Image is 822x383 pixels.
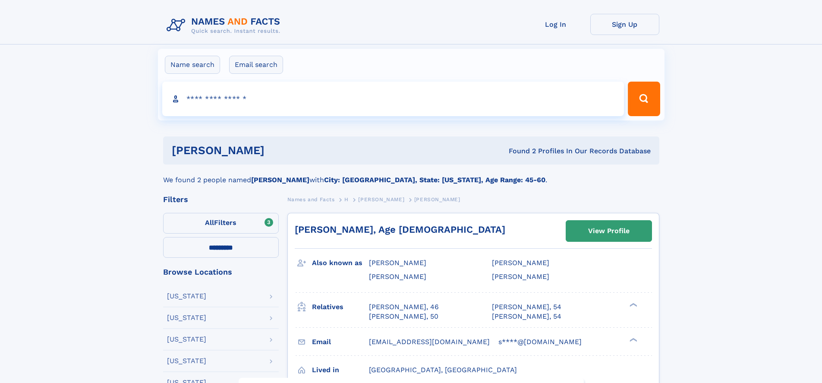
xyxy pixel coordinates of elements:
div: [US_STATE] [167,314,206,321]
div: View Profile [588,221,630,241]
span: [PERSON_NAME] [492,259,549,267]
label: Name search [165,56,220,74]
a: [PERSON_NAME], 54 [492,302,561,312]
div: Browse Locations [163,268,279,276]
button: Search Button [628,82,660,116]
span: [PERSON_NAME] [492,272,549,281]
div: [US_STATE] [167,293,206,300]
div: [US_STATE] [167,358,206,364]
span: [PERSON_NAME] [414,196,460,203]
div: ❯ [627,302,638,307]
h1: [PERSON_NAME] [172,145,387,156]
a: [PERSON_NAME], Age [DEMOGRAPHIC_DATA] [295,224,505,235]
div: [US_STATE] [167,336,206,343]
span: [EMAIL_ADDRESS][DOMAIN_NAME] [369,338,490,346]
div: Found 2 Profiles In Our Records Database [387,146,651,156]
h3: Relatives [312,300,369,314]
label: Email search [229,56,283,74]
b: [PERSON_NAME] [251,176,309,184]
a: [PERSON_NAME] [358,194,404,205]
span: H [344,196,349,203]
div: Filters [163,196,279,203]
a: H [344,194,349,205]
div: We found 2 people named with . [163,165,659,185]
a: [PERSON_NAME], 46 [369,302,439,312]
a: View Profile [566,221,652,241]
h3: Email [312,335,369,349]
b: City: [GEOGRAPHIC_DATA], State: [US_STATE], Age Range: 45-60 [324,176,545,184]
a: Log In [521,14,590,35]
span: [PERSON_NAME] [369,272,426,281]
span: [PERSON_NAME] [358,196,404,203]
span: [PERSON_NAME] [369,259,426,267]
a: Names and Facts [287,194,335,205]
span: [GEOGRAPHIC_DATA], [GEOGRAPHIC_DATA] [369,366,517,374]
span: All [205,218,214,227]
a: [PERSON_NAME], 50 [369,312,438,321]
label: Filters [163,213,279,234]
img: Logo Names and Facts [163,14,287,37]
h3: Also known as [312,256,369,270]
a: Sign Up [590,14,659,35]
h3: Lived in [312,363,369,377]
input: search input [162,82,624,116]
div: ❯ [627,337,638,342]
a: [PERSON_NAME], 54 [492,312,561,321]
